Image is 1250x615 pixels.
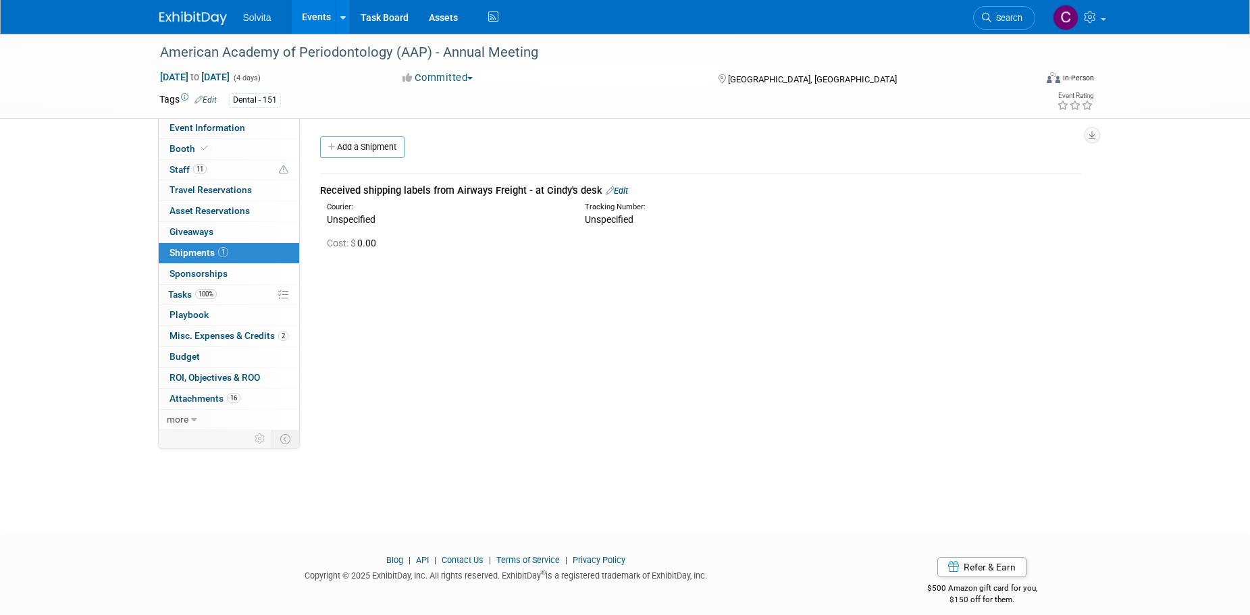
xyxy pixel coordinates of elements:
a: Travel Reservations [159,180,299,200]
span: 11 [193,164,207,174]
a: Event Information [159,118,299,138]
a: Search [973,6,1035,30]
a: Playbook [159,305,299,325]
span: Travel Reservations [170,184,252,195]
div: Received shipping labels from Airways Freight - at Cindy's desk [320,184,1081,198]
span: [GEOGRAPHIC_DATA], [GEOGRAPHIC_DATA] [728,74,897,84]
span: more [167,414,188,425]
a: Asset Reservations [159,201,299,221]
i: Booth reservation complete [201,144,208,152]
span: Search [991,13,1022,23]
span: 1 [218,247,228,257]
div: Tracking Number: [585,202,887,213]
a: Sponsorships [159,264,299,284]
a: Blog [386,555,403,565]
a: API [416,555,429,565]
a: Add a Shipment [320,136,405,158]
a: Refer & Earn [937,557,1026,577]
span: Cost: $ [327,238,357,248]
a: Edit [194,95,217,105]
img: Format-Inperson.png [1047,72,1060,83]
a: Giveaways [159,222,299,242]
span: Sponsorships [170,268,228,279]
a: ROI, Objectives & ROO [159,368,299,388]
span: Shipments [170,247,228,258]
a: Attachments16 [159,389,299,409]
img: Cindy Miller [1053,5,1078,30]
a: Contact Us [442,555,484,565]
div: Event Rating [1057,92,1093,99]
span: ROI, Objectives & ROO [170,372,260,383]
a: Staff11 [159,160,299,180]
div: Event Format [956,70,1095,90]
span: Giveaways [170,226,213,237]
a: Privacy Policy [573,555,625,565]
span: | [431,555,440,565]
a: Edit [606,186,628,196]
span: Staff [170,164,207,175]
div: Copyright © 2025 ExhibitDay, Inc. All rights reserved. ExhibitDay is a registered trademark of Ex... [159,566,854,582]
a: Misc. Expenses & Credits2 [159,326,299,346]
td: Personalize Event Tab Strip [249,430,272,448]
sup: ® [541,569,546,577]
span: Tasks [168,289,217,300]
span: Misc. Expenses & Credits [170,330,288,341]
span: 100% [195,289,217,299]
span: 2 [278,331,288,341]
span: [DATE] [DATE] [159,71,230,83]
div: American Academy of Periodontology (AAP) - Annual Meeting [155,41,1015,65]
td: Tags [159,92,217,108]
div: In-Person [1062,73,1094,83]
img: ExhibitDay [159,11,227,25]
a: Terms of Service [496,555,560,565]
span: Booth [170,143,211,154]
a: Tasks100% [159,285,299,305]
span: 16 [227,393,240,403]
a: Booth [159,139,299,159]
span: Unspecified [585,214,633,225]
div: $150 off for them. [873,594,1091,606]
span: Event Information [170,122,245,133]
td: Toggle Event Tabs [271,430,299,448]
span: | [486,555,494,565]
div: $500 Amazon gift card for you, [873,574,1091,605]
button: Committed [398,71,478,85]
span: Budget [170,351,200,362]
a: more [159,410,299,430]
span: Asset Reservations [170,205,250,216]
span: (4 days) [232,74,261,82]
span: Playbook [170,309,209,320]
span: Solvita [243,12,271,23]
div: Unspecified [327,213,565,226]
span: Attachments [170,393,240,404]
span: | [562,555,571,565]
div: Dental - 151 [229,93,281,107]
span: Potential Scheduling Conflict -- at least one attendee is tagged in another overlapping event. [279,164,288,176]
a: Shipments1 [159,243,299,263]
a: Budget [159,347,299,367]
span: 0.00 [327,238,382,248]
div: Courier: [327,202,565,213]
span: to [188,72,201,82]
span: | [405,555,414,565]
